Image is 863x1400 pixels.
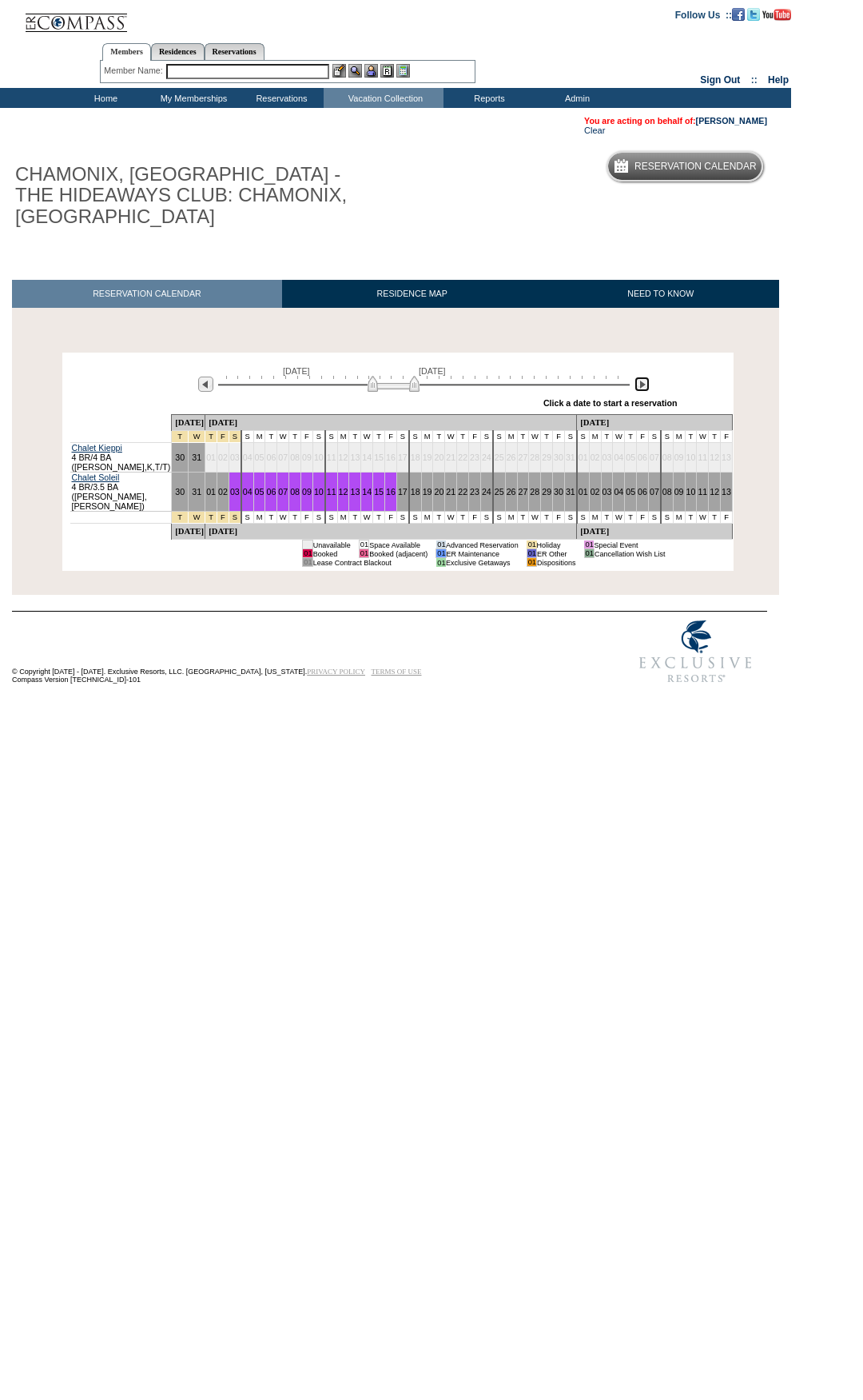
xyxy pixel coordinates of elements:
[541,512,553,524] td: T
[436,549,446,558] td: 01
[72,443,122,453] a: Chalet Kieppi
[314,487,324,497] a: 10
[217,443,229,473] td: 02
[205,443,217,473] td: 01
[457,443,469,473] td: 22
[747,9,760,18] a: Follow us on Twitter
[409,512,421,524] td: S
[674,487,684,497] a: 09
[517,443,529,473] td: 27
[648,443,660,473] td: 07
[517,431,529,443] td: T
[553,431,565,443] td: F
[603,487,612,497] a: 03
[192,487,201,497] a: 31
[241,431,253,443] td: S
[541,431,553,443] td: T
[697,512,709,524] td: W
[385,431,397,443] td: F
[469,512,481,524] td: F
[359,540,368,549] td: 01
[266,487,276,497] a: 06
[505,512,517,524] td: M
[698,487,707,497] a: 11
[361,431,373,443] td: W
[380,64,394,78] img: Reservations
[312,549,351,558] td: Booked
[362,487,372,497] a: 14
[529,443,541,473] td: 28
[277,512,289,524] td: W
[70,473,172,512] td: 4 BR/3.5 BA ([PERSON_NAME],[PERSON_NAME])
[411,487,420,497] a: 18
[364,64,378,78] img: Impersonate
[303,558,312,567] td: 01
[594,549,665,558] td: Cancellation Wish List
[241,512,253,524] td: S
[519,487,528,497] a: 27
[584,126,605,135] a: Clear
[419,366,446,376] span: [DATE]
[348,64,362,78] img: View
[302,487,312,497] a: 09
[696,116,767,126] a: [PERSON_NAME]
[218,487,228,497] a: 02
[700,74,740,86] a: Sign Out
[327,487,336,497] a: 11
[624,612,767,692] img: Exclusive Resorts
[172,431,189,443] td: New Year's
[579,487,588,497] a: 01
[584,116,767,126] span: You are acting on behalf of:
[349,443,361,473] td: 13
[457,431,469,443] td: T
[373,443,385,473] td: 15
[421,443,433,473] td: 19
[493,512,505,524] td: S
[613,512,625,524] td: W
[192,453,201,462] a: 31
[303,540,312,549] td: 01
[527,540,536,549] td: 01
[625,431,637,443] td: T
[325,512,337,524] td: S
[625,512,637,524] td: T
[255,487,264,497] a: 05
[648,512,660,524] td: S
[433,443,445,473] td: 20
[537,558,576,567] td: Dispositions
[12,161,370,230] h1: CHAMONIX, [GEOGRAPHIC_DATA] - THE HIDEAWAYS CLUB: CHAMONIX, [GEOGRAPHIC_DATA]
[230,487,240,497] a: 03
[542,280,779,308] a: NEED TO KNOW
[529,512,541,524] td: W
[312,512,324,524] td: S
[337,443,349,473] td: 12
[301,431,313,443] td: F
[372,668,422,676] a: TERMS OF USE
[446,487,455,497] a: 21
[577,524,733,540] td: [DATE]
[339,487,348,497] a: 12
[564,443,576,473] td: 31
[205,524,577,540] td: [DATE]
[396,512,408,524] td: S
[601,431,613,443] td: T
[312,558,428,567] td: Lease Contract Blackout
[337,512,349,524] td: M
[385,443,397,473] td: 16
[564,431,576,443] td: S
[436,558,446,567] td: 01
[289,431,301,443] td: T
[12,280,282,308] a: RESERVATION CALENDAR
[732,9,745,18] a: Become our fan on Facebook
[325,443,337,473] td: 11
[433,431,445,443] td: T
[505,443,517,473] td: 26
[685,443,697,473] td: 10
[312,540,351,549] td: Unavailable
[337,431,349,443] td: M
[601,512,613,524] td: T
[189,431,205,443] td: New Year's
[601,443,613,473] td: 03
[312,431,324,443] td: S
[710,487,719,497] a: 12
